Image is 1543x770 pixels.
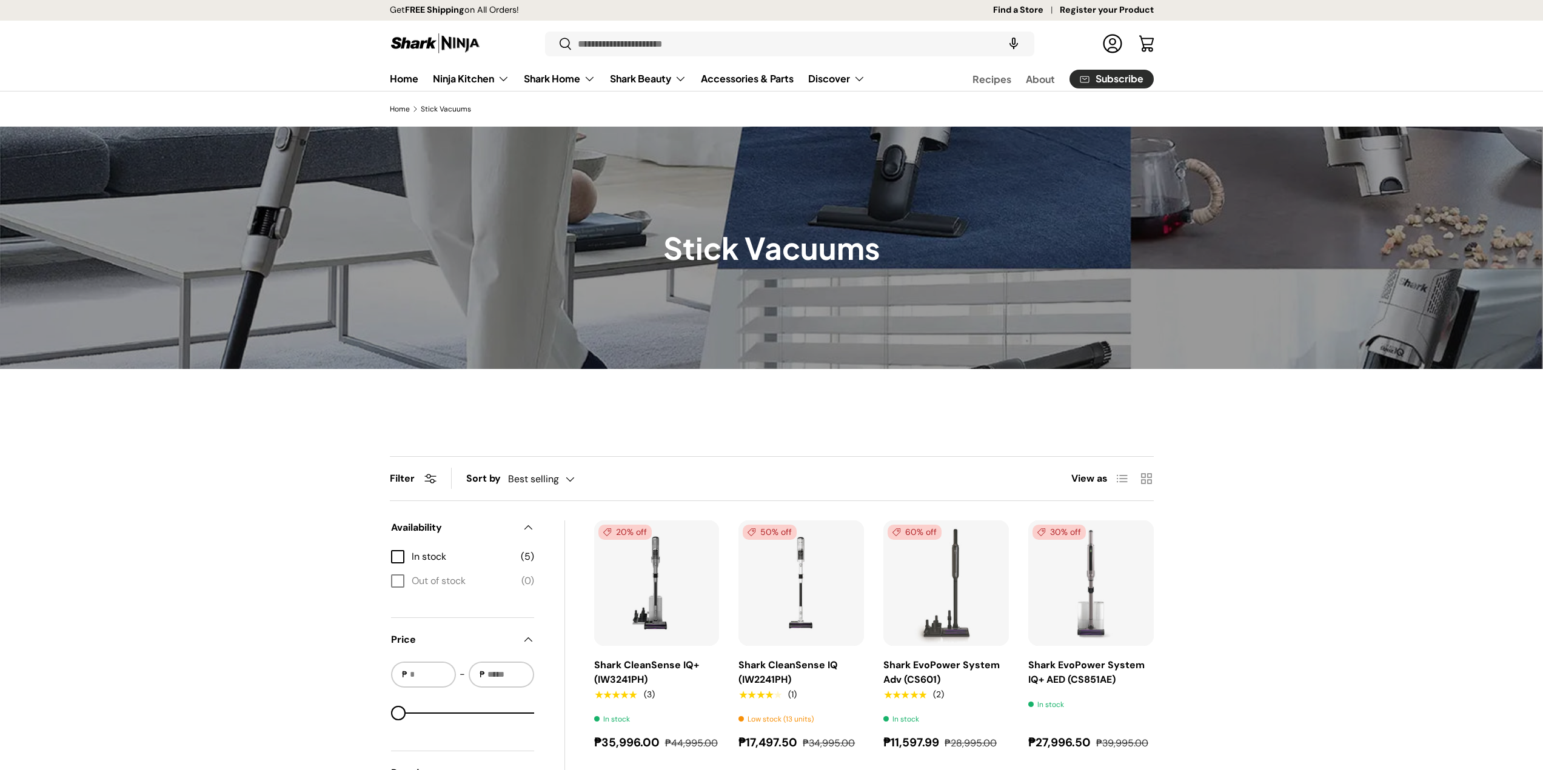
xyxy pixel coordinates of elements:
span: Out of stock [412,574,514,588]
summary: Discover [801,67,872,91]
strong: FREE Shipping [405,4,464,15]
a: Home [390,105,410,113]
label: Sort by [466,471,508,486]
speech-search-button: Search by voice [994,30,1033,57]
a: Register your Product [1060,4,1154,17]
nav: Breadcrumbs [390,104,1154,115]
p: Get on All Orders! [390,4,519,17]
summary: Shark Beauty [603,67,694,91]
span: - [460,667,465,682]
h1: Stick Vacuums [663,229,880,267]
a: Accessories & Parts [701,67,794,90]
a: Shark EvoPower System IQ+ AED (CS851AE) [1028,659,1145,686]
nav: Primary [390,67,865,91]
span: 30% off [1033,525,1086,540]
summary: Shark Home [517,67,603,91]
span: 60% off [888,525,942,540]
span: Availability [391,520,515,535]
a: Shark CleanSense IQ (IW2241PH) [738,520,864,646]
span: ₱ [401,668,409,681]
a: Shark CleanSense IQ+ (IW3241PH) [594,659,699,686]
a: Shark EvoPower System Adv (CS601) [883,520,1009,646]
summary: Ninja Kitchen [426,67,517,91]
span: 50% off [743,525,797,540]
a: Home [390,67,418,90]
a: Shark EvoPower System IQ+ AED (CS851AE) [1028,520,1154,646]
a: Recipes [972,67,1011,91]
a: Shark EvoPower System Adv (CS601) [883,659,1000,686]
span: (5) [521,549,534,564]
span: 20% off [598,525,652,540]
a: Subscribe [1069,70,1154,88]
span: ₱ [478,668,486,681]
a: Shark Home [524,67,595,91]
nav: Secondary [943,67,1154,91]
a: About [1026,67,1055,91]
a: Shark Beauty [610,67,686,91]
a: Find a Store [993,4,1060,17]
span: (0) [521,574,534,588]
span: Filter [390,472,415,485]
a: Discover [808,67,865,91]
a: Ninja Kitchen [433,67,509,91]
span: Subscribe [1096,74,1143,84]
button: Best selling [508,468,599,490]
a: Shark CleanSense IQ (IW2241PH) [738,659,838,686]
span: View as [1071,471,1108,486]
summary: Availability [391,506,534,549]
span: Best selling [508,473,559,485]
a: Stick Vacuums [421,105,471,113]
summary: Price [391,618,534,662]
span: In stock [412,549,514,564]
button: Filter [390,472,437,485]
a: Shark CleanSense IQ+ (IW3241PH) [594,520,720,646]
img: shark-kion-iw2241-full-view-shark-ninja-philippines [738,520,864,646]
img: shark-cleansense-auto-empty-dock-iw3241ae-full-view-sharkninja-philippines [594,520,720,646]
span: Price [391,632,515,647]
img: Shark Ninja Philippines [390,32,481,55]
